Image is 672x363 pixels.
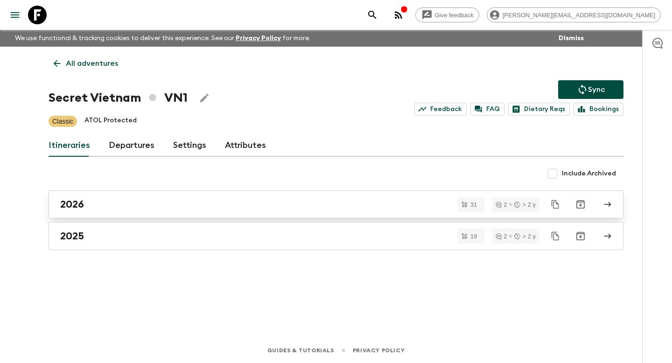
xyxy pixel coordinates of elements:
h2: 2026 [60,198,84,210]
a: 2025 [49,222,623,250]
a: Privacy Policy [353,345,405,356]
a: Attributes [225,134,266,157]
a: Settings [173,134,206,157]
p: We use functional & tracking cookies to deliver this experience. See our for more. [11,30,314,47]
p: Sync [588,84,605,95]
div: 2 [496,202,507,208]
div: > 2 y [514,202,536,208]
span: Include Archived [562,169,616,178]
span: Give feedback [430,12,479,19]
button: Duplicate [547,228,564,244]
a: FAQ [470,103,504,116]
a: Dietary Reqs [508,103,570,116]
a: Feedback [414,103,467,116]
span: 31 [465,202,483,208]
a: Bookings [574,103,623,116]
button: Edit Adventure Title [195,89,214,107]
button: menu [6,6,24,24]
div: 2 [496,233,507,239]
button: Archive [571,195,590,214]
span: [PERSON_NAME][EMAIL_ADDRESS][DOMAIN_NAME] [497,12,660,19]
button: Archive [571,227,590,245]
a: All adventures [49,54,123,73]
span: 19 [465,233,483,239]
a: Privacy Policy [236,35,281,42]
p: All adventures [66,58,118,69]
h2: 2025 [60,230,84,242]
a: Give feedback [415,7,479,22]
a: 2026 [49,190,623,218]
button: search adventures [363,6,382,24]
div: [PERSON_NAME][EMAIL_ADDRESS][DOMAIN_NAME] [487,7,661,22]
a: Guides & Tutorials [267,345,334,356]
h1: Secret Vietnam VN1 [49,89,188,107]
button: Duplicate [547,196,564,213]
button: Sync adventure departures to the booking engine [558,80,623,99]
a: Departures [109,134,154,157]
button: Dismiss [556,32,586,45]
p: Classic [52,117,73,126]
a: Itineraries [49,134,90,157]
div: > 2 y [514,233,536,239]
p: ATOL Protected [84,116,137,127]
